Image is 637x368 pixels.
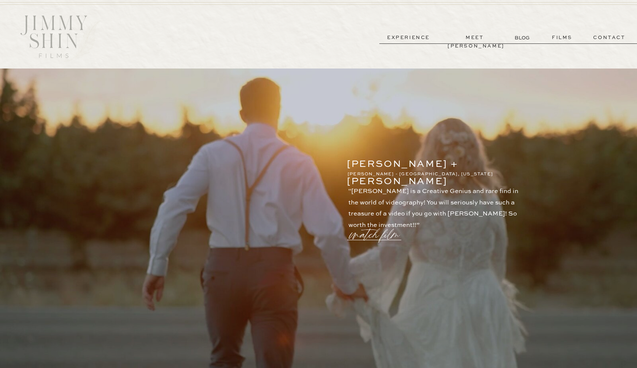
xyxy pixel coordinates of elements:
a: contact [583,34,636,42]
a: watch film [350,216,403,244]
a: experience [381,34,436,42]
p: "[PERSON_NAME] is a Creative Genius and rare find in the world of videography! You will seriously... [348,186,526,222]
a: films [544,34,580,42]
a: meet [PERSON_NAME] [448,34,502,42]
p: [PERSON_NAME] + [PERSON_NAME] [347,156,501,166]
a: BLOG [515,34,531,42]
p: [PERSON_NAME] - [GEOGRAPHIC_DATA], [US_STATE] [348,171,502,177]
